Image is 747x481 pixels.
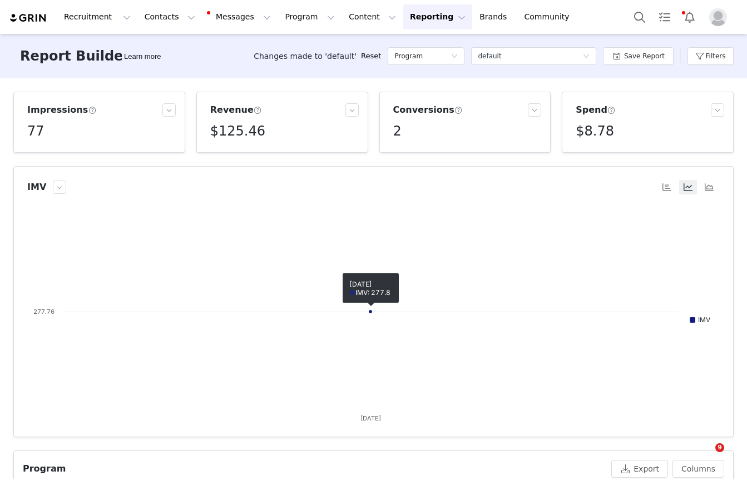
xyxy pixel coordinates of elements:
div: Program [23,462,66,475]
h3: Impressions [27,103,96,117]
span: 9 [715,443,724,452]
button: Content [342,4,403,29]
a: Reset [361,51,381,62]
button: Profile [703,8,738,26]
h3: Conversions [393,103,463,117]
button: Recruitment [57,4,137,29]
h5: 77 [27,121,44,141]
img: placeholder-profile.jpg [709,8,727,26]
h5: $125.46 [210,121,265,141]
button: Contacts [138,4,202,29]
text: IMV [698,315,710,324]
h5: 2 [393,121,402,141]
button: Notifications [677,4,702,29]
a: Community [518,4,581,29]
text: 277.76 [33,308,55,315]
button: Save Report [603,47,674,65]
button: Search [627,4,652,29]
h3: Spend [576,103,616,117]
div: default [478,48,501,64]
img: grin logo [9,13,48,23]
button: Export [611,460,668,478]
button: Columns [672,460,724,478]
i: icon: down [583,53,590,61]
a: Brands [473,4,517,29]
button: Messages [202,4,278,29]
text: [DATE] [360,414,381,422]
button: Program [278,4,342,29]
span: Changes made to 'default' [254,51,357,62]
h3: IMV [27,181,46,194]
h3: Report Builder [20,46,130,66]
h3: Revenue [210,103,262,117]
a: Tasks [652,4,677,29]
button: Reporting [403,4,472,29]
div: Tooltip anchor [122,51,163,62]
i: icon: down [451,53,458,61]
iframe: Intercom live chat [692,443,719,470]
button: Filters [687,47,734,65]
h5: Program [394,48,423,64]
h5: $8.78 [576,121,614,141]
